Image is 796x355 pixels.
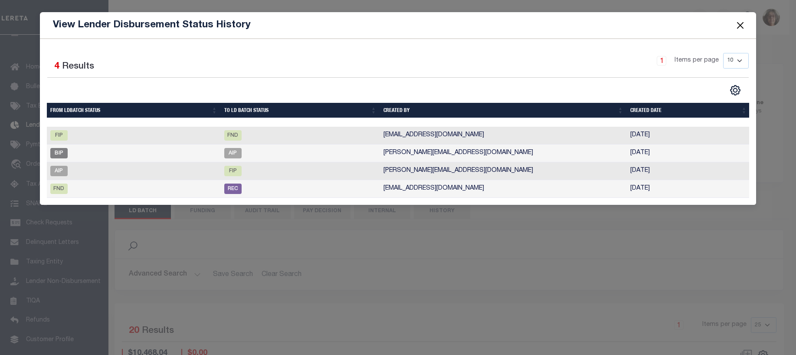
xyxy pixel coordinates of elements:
th: To LD Batch Status: activate to sort column ascending [221,103,380,118]
td: [PERSON_NAME][EMAIL_ADDRESS][DOMAIN_NAME] [380,145,627,162]
th: Created Date: activate to sort column ascending [627,103,750,118]
td: [DATE] [627,127,750,145]
td: [DATE] [627,162,750,180]
a: 1 [657,56,666,66]
td: [EMAIL_ADDRESS][DOMAIN_NAME] [380,127,627,145]
span: FND [224,130,242,141]
span: REC [224,184,242,194]
td: [DATE] [627,145,750,162]
td: [PERSON_NAME][EMAIL_ADDRESS][DOMAIN_NAME] [380,162,627,180]
th: Created By: activate to sort column ascending [380,103,627,118]
span: AIP [224,148,242,158]
td: [DATE] [627,180,750,198]
span: FIP [224,166,242,176]
td: [EMAIL_ADDRESS][DOMAIN_NAME] [380,180,627,198]
th: From LDBatch Status: activate to sort column ascending [47,103,221,118]
span: Items per page [675,56,719,66]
